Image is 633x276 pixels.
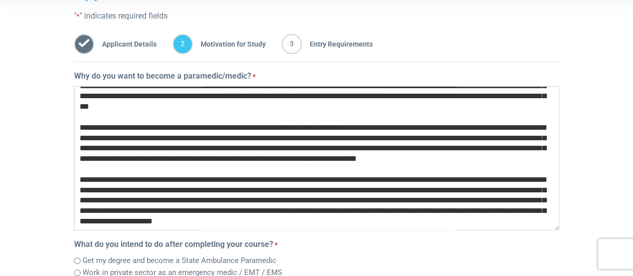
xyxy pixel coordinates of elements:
[173,34,193,54] span: 2
[193,34,266,54] span: Motivation for Study
[282,34,302,54] span: 3
[83,255,276,266] label: Get my degree and become a State Ambulance Paramedic
[74,70,256,82] label: Why do you want to become a paramedic/medic?
[74,10,559,22] p: " " indicates required fields
[302,34,373,54] span: Entry Requirements
[94,34,157,54] span: Applicant Details
[74,34,94,54] span: 1
[74,238,559,250] legend: What do you intend to do after completing your course?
